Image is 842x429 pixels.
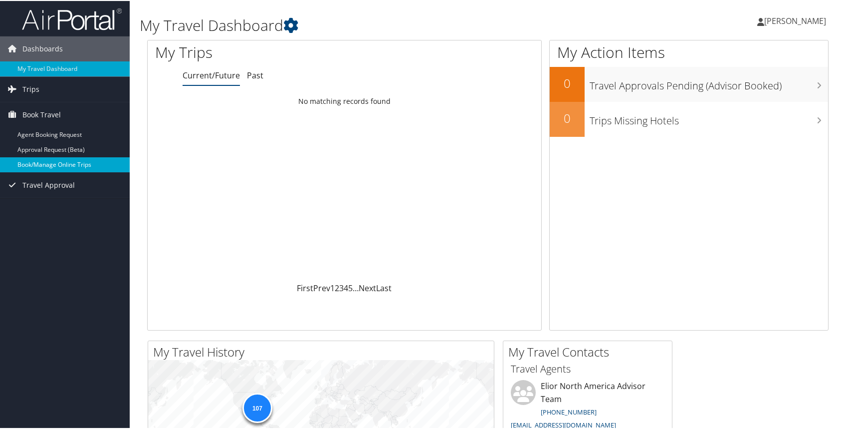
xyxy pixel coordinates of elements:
h2: My Travel Contacts [508,343,672,360]
h2: 0 [550,74,585,91]
h1: My Action Items [550,41,828,62]
h1: My Travel Dashboard [140,14,604,35]
h3: Travel Agents [511,361,664,375]
span: [PERSON_NAME] [764,14,826,25]
a: 5 [348,282,353,293]
h2: 0 [550,109,585,126]
h2: My Travel History [153,343,494,360]
h1: My Trips [155,41,370,62]
a: [EMAIL_ADDRESS][DOMAIN_NAME] [511,420,616,429]
a: Prev [313,282,330,293]
img: airportal-logo.png [22,6,122,30]
span: Travel Approval [22,172,75,197]
a: 2 [335,282,339,293]
a: 1 [330,282,335,293]
span: Dashboards [22,35,63,60]
a: 0Trips Missing Hotels [550,101,828,136]
a: [PHONE_NUMBER] [541,407,597,416]
h3: Trips Missing Hotels [590,108,828,127]
a: 3 [339,282,344,293]
span: … [353,282,359,293]
span: Trips [22,76,39,101]
a: 0Travel Approvals Pending (Advisor Booked) [550,66,828,101]
span: Book Travel [22,101,61,126]
a: Last [376,282,392,293]
a: Next [359,282,376,293]
a: Current/Future [183,69,240,80]
a: [PERSON_NAME] [757,5,836,35]
a: First [297,282,313,293]
td: No matching records found [148,91,541,109]
a: Past [247,69,263,80]
div: 107 [242,392,272,422]
a: 4 [344,282,348,293]
h3: Travel Approvals Pending (Advisor Booked) [590,73,828,92]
